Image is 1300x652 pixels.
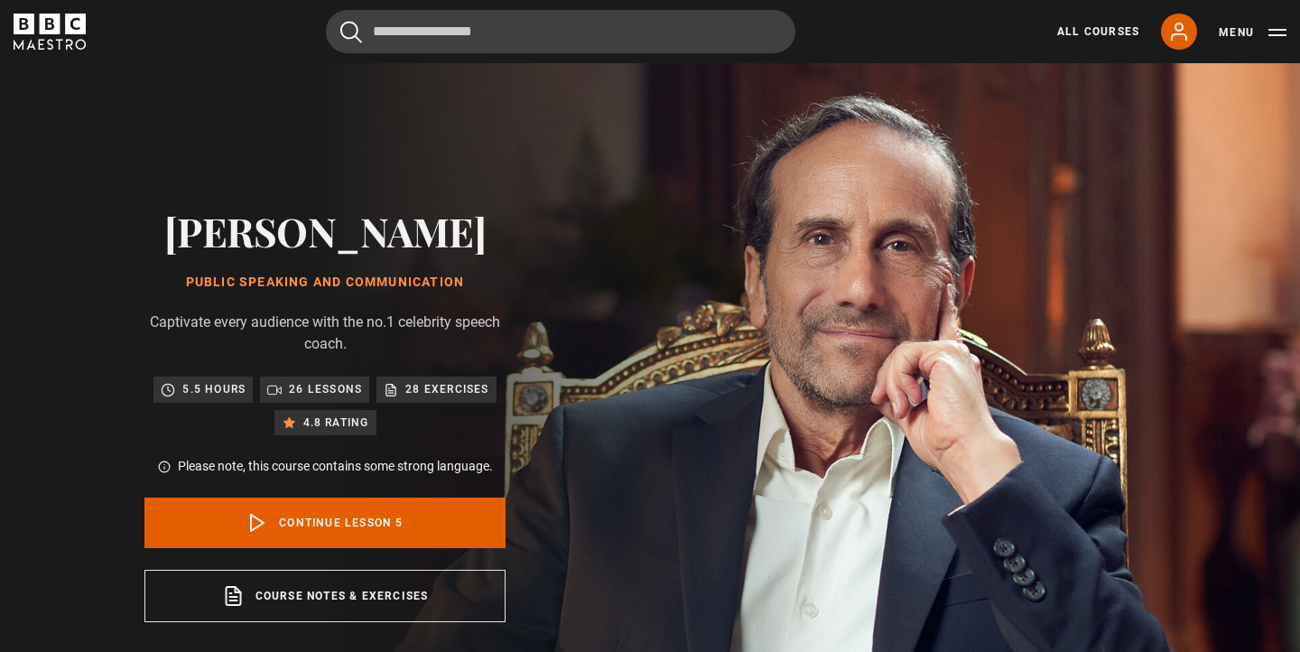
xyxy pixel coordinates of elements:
p: Captivate every audience with the no.1 celebrity speech coach. [144,312,506,355]
p: 5.5 hours [182,380,246,398]
button: Toggle navigation [1219,23,1286,42]
button: Submit the search query [340,21,362,43]
a: Continue lesson 5 [144,498,506,548]
h1: Public Speaking and Communication [144,275,506,290]
p: 4.8 rating [303,414,369,432]
svg: BBC Maestro [14,14,86,50]
p: Please note, this course contains some strong language. [178,457,493,476]
a: All Courses [1057,23,1139,40]
a: Course notes & exercises [144,570,506,622]
input: Search [326,10,795,53]
p: 28 exercises [405,380,488,398]
h2: [PERSON_NAME] [144,208,506,254]
p: 26 lessons [289,380,362,398]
